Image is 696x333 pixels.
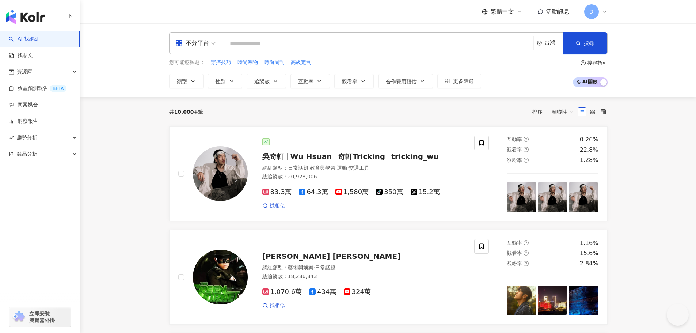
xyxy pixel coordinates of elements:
[308,165,310,171] span: ·
[210,58,232,67] button: 穿搭技巧
[532,106,578,118] div: 排序：
[290,152,332,161] span: Wu Hsuan
[378,74,433,88] button: 合作費用預估
[563,32,607,54] button: 搜尋
[169,109,204,115] div: 共 筆
[310,165,335,171] span: 教育與學習
[270,302,285,309] span: 找相似
[9,35,39,43] a: searchAI 找網紅
[315,265,335,270] span: 日常話題
[552,106,574,118] span: 關聯性
[174,109,198,115] span: 10,000+
[376,188,403,196] span: 350萬
[524,261,529,266] span: question-circle
[537,41,542,46] span: environment
[313,265,315,270] span: ·
[208,74,242,88] button: 性別
[9,135,14,140] span: rise
[9,85,66,92] a: 效益預測報告BETA
[169,74,204,88] button: 類型
[211,59,231,66] span: 穿搭技巧
[262,273,466,280] div: 總追蹤數 ： 18,286,343
[334,74,374,88] button: 觀看率
[6,10,45,24] img: logo
[262,188,292,196] span: 83.3萬
[580,136,598,144] div: 0.26%
[262,202,285,209] a: 找相似
[262,302,285,309] a: 找相似
[569,286,598,315] img: post-image
[262,252,401,261] span: [PERSON_NAME] [PERSON_NAME]
[546,8,570,15] span: 活動訊息
[544,40,563,46] div: 台灣
[538,182,567,212] img: post-image
[335,165,337,171] span: ·
[587,60,608,66] div: 搜尋指引
[524,250,529,256] span: question-circle
[507,182,536,212] img: post-image
[491,8,514,16] span: 繁體中文
[538,286,567,315] img: post-image
[237,58,258,67] button: 時尚潮物
[507,261,522,266] span: 漲粉率
[254,79,270,84] span: 追蹤數
[580,156,598,164] div: 1.28%
[309,288,336,296] span: 434萬
[175,37,209,49] div: 不分平台
[264,58,285,67] button: 時尚周刊
[580,260,598,268] div: 2.84%
[262,288,302,296] span: 1,070.6萬
[291,59,311,66] span: 高級定制
[453,78,473,84] span: 更多篩選
[524,147,529,152] span: question-circle
[193,146,248,201] img: KOL Avatar
[169,59,205,66] span: 您可能感興趣：
[335,188,369,196] span: 1,580萬
[507,286,536,315] img: post-image
[262,152,284,161] span: 吳奇軒
[580,239,598,247] div: 1.16%
[524,240,529,245] span: question-circle
[262,264,466,272] div: 網紅類型 ：
[581,60,586,65] span: question-circle
[9,307,71,327] a: chrome extension立即安裝 瀏覽器外掛
[29,310,55,323] span: 立即安裝 瀏覽器外掛
[342,79,357,84] span: 觀看率
[12,311,26,323] img: chrome extension
[437,74,481,88] button: 更多篩選
[9,118,38,125] a: 洞察報告
[507,136,522,142] span: 互動率
[524,137,529,142] span: question-circle
[580,146,598,154] div: 22.8%
[9,52,33,59] a: 找貼文
[524,158,529,163] span: question-circle
[507,250,522,256] span: 觀看率
[262,173,466,181] div: 總追蹤數 ： 20,928,006
[237,59,258,66] span: 時尚潮物
[589,8,593,16] span: D
[349,165,369,171] span: 交通工具
[177,79,187,84] span: 類型
[17,146,37,162] span: 競品分析
[580,249,598,257] div: 15.6%
[667,304,689,326] iframe: Help Scout Beacon - Open
[9,101,38,109] a: 商案媒合
[290,74,330,88] button: 互動率
[216,79,226,84] span: 性別
[507,147,522,152] span: 觀看率
[347,165,349,171] span: ·
[264,59,285,66] span: 時尚周刊
[247,74,286,88] button: 追蹤數
[288,265,313,270] span: 藝術與娛樂
[507,240,522,246] span: 互動率
[175,39,183,47] span: appstore
[288,165,308,171] span: 日常話題
[569,182,598,212] img: post-image
[411,188,440,196] span: 15.2萬
[337,165,347,171] span: 運動
[169,126,608,221] a: KOL Avatar吳奇軒Wu Hsuan奇軒Trickingtricking_wu網紅類型：日常話題·教育與學習·運動·交通工具總追蹤數：20,928,00683.3萬64.3萬1,580萬3...
[169,230,608,325] a: KOL Avatar[PERSON_NAME] [PERSON_NAME]網紅類型：藝術與娛樂·日常話題總追蹤數：18,286,3431,070.6萬434萬324萬找相似互動率question...
[386,79,417,84] span: 合作費用預估
[338,152,385,161] span: 奇軒Tricking
[584,40,594,46] span: 搜尋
